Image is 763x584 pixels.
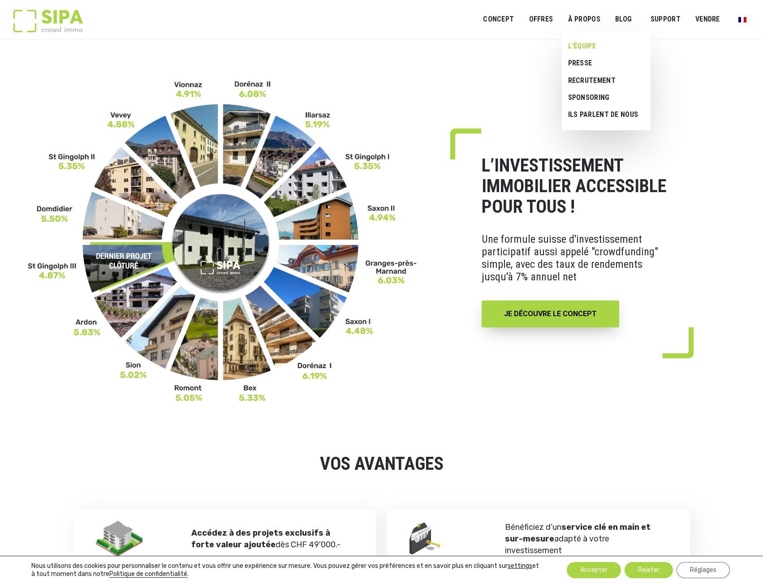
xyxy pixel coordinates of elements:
[562,106,644,123] a: Ils parlent de nous
[562,55,644,72] a: Presse
[482,226,674,290] p: Une formule suisse d'investissement participatif aussi appelé "crowdfunding" simple, avec des tau...
[96,521,143,557] img: avantage2
[191,527,354,550] p: dès CHF 49'000.-
[505,521,668,556] p: Bénéficiez d’un adapté à votre investissement
[477,9,520,30] a: Concept
[733,11,752,28] a: Passer à
[482,301,619,327] a: JE DÉCOUVRE LE CONCEPT
[562,72,644,89] a: RECRUTEMENT
[482,155,674,217] h1: L’INVESTISSEMENT IMMOBILIER ACCESSIBLE POUR TOUS !
[28,80,418,403] img: FR-_3__11zon
[738,17,746,22] img: Français
[609,9,638,30] a: Blog
[567,562,621,578] button: Accepter
[483,8,750,30] nav: Menu principal
[562,38,644,55] a: L’ÉQUIPE
[677,562,730,578] button: Réglages
[625,562,673,578] button: Rejeter
[690,9,726,30] a: VENDRE
[109,570,187,578] a: Politique de confidentialité
[562,89,644,106] a: Sponsoring
[410,523,441,555] img: Bénéficiez d’un
[31,562,542,578] p: Nous utilisons des cookies pour personnaliser le contenu et vous offrir une expérience sur mesure...
[508,562,532,570] button: settings
[191,528,330,550] strong: Accédez à des projets exclusifs à forte valeur ajoutée
[320,453,444,474] strong: VOS AVANTAGES
[523,9,559,30] a: OFFRES
[645,9,686,30] a: SUPPORT
[562,9,606,30] a: À PROPOS
[505,522,651,544] strong: service clé en main et sur-mesure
